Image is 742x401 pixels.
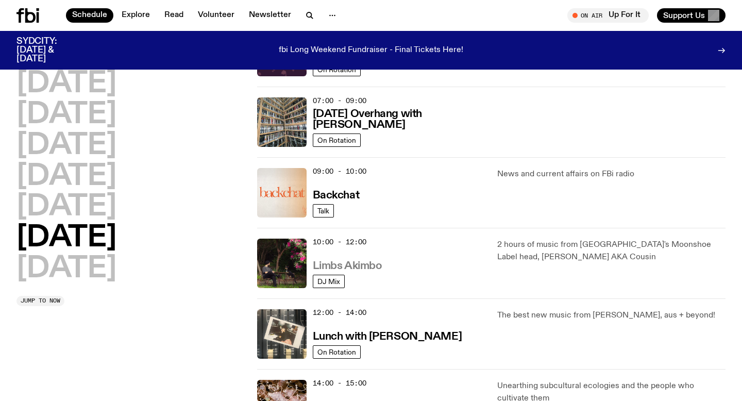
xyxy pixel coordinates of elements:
[313,275,345,288] a: DJ Mix
[16,255,116,283] button: [DATE]
[313,259,382,272] a: Limbs Akimbo
[257,97,307,147] img: A corner shot of the fbi music library
[313,166,366,176] span: 09:00 - 10:00
[567,8,649,23] button: On AirUp For It
[657,8,726,23] button: Support Us
[317,66,356,74] span: On Rotation
[317,348,356,356] span: On Rotation
[257,239,307,288] img: Jackson sits at an outdoor table, legs crossed and gazing at a black and brown dog also sitting a...
[313,308,366,318] span: 12:00 - 14:00
[313,107,485,130] a: [DATE] Overhang with [PERSON_NAME]
[317,137,356,144] span: On Rotation
[313,331,462,342] h3: Lunch with [PERSON_NAME]
[317,207,329,215] span: Talk
[16,296,64,306] button: Jump to now
[313,345,361,359] a: On Rotation
[313,237,366,247] span: 10:00 - 12:00
[313,204,334,218] a: Talk
[313,378,366,388] span: 14:00 - 15:00
[313,96,366,106] span: 07:00 - 09:00
[257,309,307,359] img: A polaroid of Ella Avni in the studio on top of the mixer which is also located in the studio.
[16,37,82,63] h3: SYDCITY: [DATE] & [DATE]
[16,162,116,191] button: [DATE]
[497,309,726,322] p: The best new music from [PERSON_NAME], aus + beyond!
[21,298,60,304] span: Jump to now
[313,133,361,147] a: On Rotation
[313,329,462,342] a: Lunch with [PERSON_NAME]
[497,168,726,180] p: News and current affairs on FBi radio
[16,70,116,98] button: [DATE]
[192,8,241,23] a: Volunteer
[663,11,705,20] span: Support Us
[66,8,113,23] a: Schedule
[497,239,726,263] p: 2 hours of music from [GEOGRAPHIC_DATA]'s Moonshoe Label head, [PERSON_NAME] AKA Cousin
[279,46,463,55] p: fbi Long Weekend Fundraiser - Final Tickets Here!
[115,8,156,23] a: Explore
[313,261,382,272] h3: Limbs Akimbo
[317,278,340,286] span: DJ Mix
[243,8,297,23] a: Newsletter
[16,101,116,129] button: [DATE]
[16,193,116,222] button: [DATE]
[16,131,116,160] button: [DATE]
[158,8,190,23] a: Read
[16,224,116,253] button: [DATE]
[313,188,359,201] a: Backchat
[313,109,485,130] h3: [DATE] Overhang with [PERSON_NAME]
[313,63,361,76] a: On Rotation
[313,190,359,201] h3: Backchat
